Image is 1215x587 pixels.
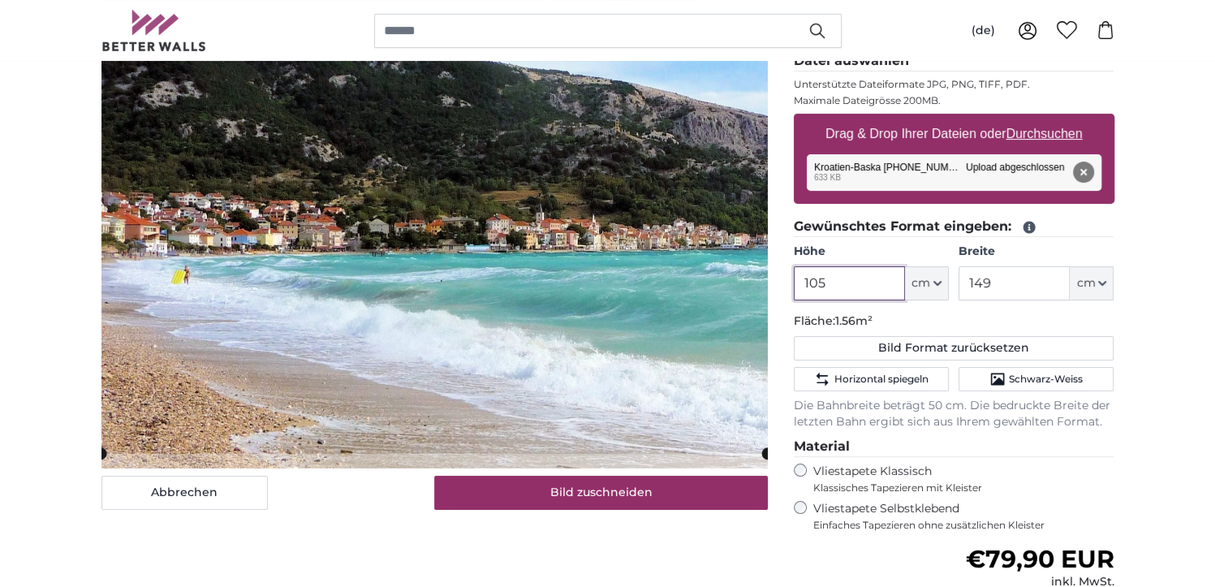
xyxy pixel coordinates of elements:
[813,464,1101,494] label: Vliestapete Klassisch
[905,266,949,300] button: cm
[794,313,1114,330] p: Fläche:
[794,437,1114,457] legend: Material
[965,544,1114,574] span: €79,90 EUR
[794,244,949,260] label: Höhe
[813,519,1114,532] span: Einfaches Tapezieren ohne zusätzlichen Kleister
[794,398,1114,430] p: Die Bahnbreite beträgt 50 cm. Die bedruckte Breite der letzten Bahn ergibt sich aus Ihrem gewählt...
[101,476,268,510] button: Abbrechen
[813,501,1114,532] label: Vliestapete Selbstklebend
[1009,373,1083,386] span: Schwarz-Weiss
[434,476,768,510] button: Bild zuschneiden
[794,78,1114,91] p: Unterstützte Dateiformate JPG, PNG, TIFF, PDF.
[835,313,872,328] span: 1.56m²
[1006,127,1082,140] u: Durchsuchen
[794,217,1114,237] legend: Gewünschtes Format eingeben:
[819,118,1089,150] label: Drag & Drop Ihrer Dateien oder
[959,16,1008,45] button: (de)
[834,373,928,386] span: Horizontal spiegeln
[959,244,1114,260] label: Breite
[911,275,930,291] span: cm
[813,481,1101,494] span: Klassisches Tapezieren mit Kleister
[794,367,949,391] button: Horizontal spiegeln
[794,51,1114,71] legend: Datei auswählen
[1070,266,1114,300] button: cm
[1076,275,1095,291] span: cm
[959,367,1114,391] button: Schwarz-Weiss
[794,94,1114,107] p: Maximale Dateigrösse 200MB.
[794,336,1114,360] button: Bild Format zurücksetzen
[101,10,207,51] img: Betterwalls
